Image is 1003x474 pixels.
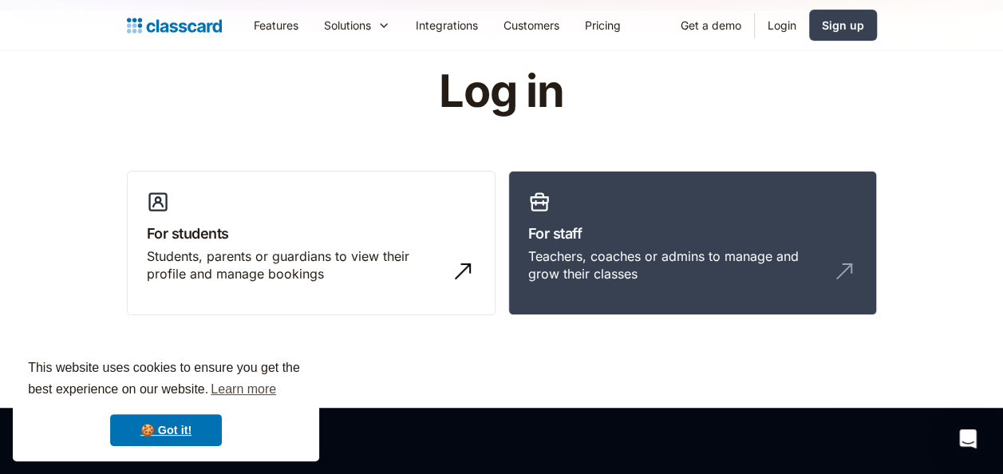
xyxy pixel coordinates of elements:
[110,414,222,446] a: dismiss cookie message
[528,247,825,283] div: Teachers, coaches or admins to manage and grow their classes
[822,17,864,34] div: Sign up
[403,7,491,43] a: Integrations
[949,420,987,458] div: Open Intercom Messenger
[809,10,877,41] a: Sign up
[508,171,877,316] a: For staffTeachers, coaches or admins to manage and grow their classes
[572,7,634,43] a: Pricing
[127,171,496,316] a: For studentsStudents, parents or guardians to view their profile and manage bookings
[755,7,809,43] a: Login
[248,67,755,117] h1: Log in
[147,223,476,244] h3: For students
[208,377,278,401] a: learn more about cookies
[668,7,754,43] a: Get a demo
[491,7,572,43] a: Customers
[127,14,222,37] a: home
[311,7,403,43] div: Solutions
[241,7,311,43] a: Features
[28,358,304,401] span: This website uses cookies to ensure you get the best experience on our website.
[147,247,444,283] div: Students, parents or guardians to view their profile and manage bookings
[528,223,857,244] h3: For staff
[324,17,371,34] div: Solutions
[13,343,319,461] div: cookieconsent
